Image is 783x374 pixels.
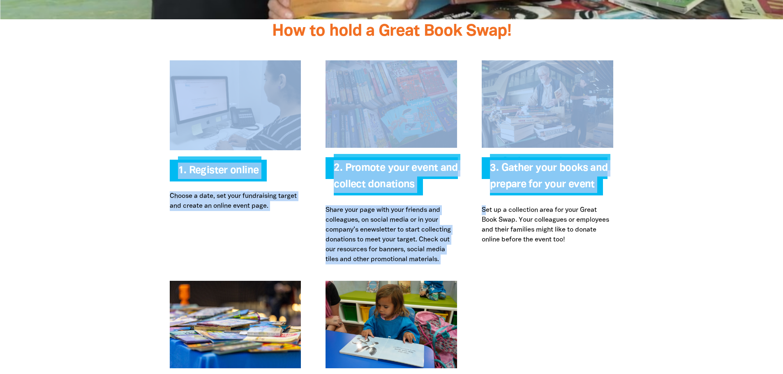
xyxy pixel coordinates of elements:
[490,163,607,195] span: 3. Gather your books and prepare for your event
[482,60,613,148] img: Gather your books and prepare for your event
[334,163,457,195] span: 2. Promote your event and collect donations
[326,60,457,148] img: Promote your event and collect donations
[326,281,457,368] img: Submit your funds
[178,166,259,175] a: 1. Register online
[482,205,613,245] p: Set up a collection area for your Great Book Swap. Your colleagues or employees and their familie...
[170,191,301,211] p: Choose a date, set your fundraising target and create an online event page.
[170,281,301,368] img: Swap!
[272,24,511,39] span: How to hold a Great Book Swap!
[326,205,457,264] p: Share your page with your friends and colleagues, on social media or in your company’s enewslette...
